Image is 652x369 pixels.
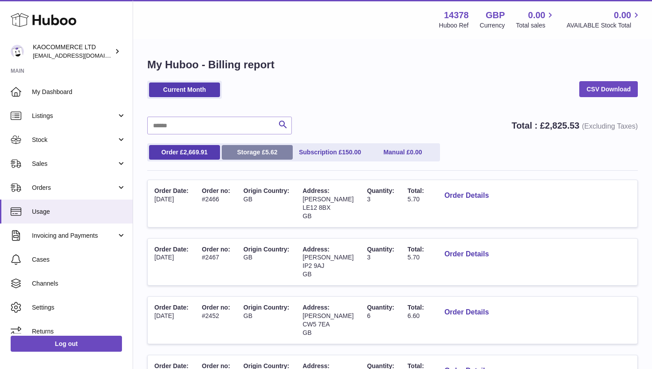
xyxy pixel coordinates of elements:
[480,21,505,30] div: Currency
[511,121,638,130] strong: Total : £
[32,112,117,120] span: Listings
[154,187,189,194] span: Order Date:
[302,254,353,261] span: [PERSON_NAME]
[32,303,126,312] span: Settings
[149,82,220,97] a: Current Month
[579,81,638,97] a: CSV Download
[11,336,122,352] a: Log out
[195,180,237,227] td: #2466
[367,246,394,253] span: Quantity:
[302,262,324,269] span: IP2 9AJ
[367,145,438,160] a: Manual £0.00
[408,196,420,203] span: 5.70
[33,43,113,60] div: KAOCOMMERCE LTD
[295,145,365,160] a: Subscription £150.00
[244,304,289,311] span: Origin Country:
[516,9,555,30] a: 0.00 Total sales
[582,122,638,130] span: (Excluding Taxes)
[32,136,117,144] span: Stock
[147,58,638,72] h1: My Huboo - Billing report
[360,297,401,344] td: 6
[302,321,330,328] span: CW5 7EA
[614,9,631,21] span: 0.00
[437,187,496,205] button: Order Details
[408,312,420,319] span: 6.60
[195,239,237,286] td: #2467
[244,187,289,194] span: Origin Country:
[439,21,469,30] div: Huboo Ref
[486,9,505,21] strong: GBP
[195,297,237,344] td: #2452
[367,187,394,194] span: Quantity:
[302,329,311,336] span: GB
[148,239,195,286] td: [DATE]
[408,246,424,253] span: Total:
[202,304,230,311] span: Order no:
[302,187,330,194] span: Address:
[237,239,296,286] td: GB
[444,9,469,21] strong: 14378
[265,149,277,156] span: 5.62
[408,187,424,194] span: Total:
[360,180,401,227] td: 3
[32,88,126,96] span: My Dashboard
[237,297,296,344] td: GB
[302,312,353,319] span: [PERSON_NAME]
[528,9,546,21] span: 0.00
[202,246,230,253] span: Order no:
[342,149,361,156] span: 150.00
[32,255,126,264] span: Cases
[184,149,208,156] span: 2,669.91
[149,145,220,160] a: Order £2,669.91
[360,239,401,286] td: 3
[32,232,117,240] span: Invoicing and Payments
[302,271,311,278] span: GB
[437,245,496,263] button: Order Details
[437,303,496,322] button: Order Details
[367,304,394,311] span: Quantity:
[202,187,230,194] span: Order no:
[154,246,189,253] span: Order Date:
[154,304,189,311] span: Order Date:
[33,52,130,59] span: [EMAIL_ADDRESS][DOMAIN_NAME]
[244,246,289,253] span: Origin Country:
[222,145,293,160] a: Storage £5.62
[32,160,117,168] span: Sales
[32,184,117,192] span: Orders
[237,180,296,227] td: GB
[11,45,24,58] img: hello@lunera.co.uk
[32,208,126,216] span: Usage
[32,279,126,288] span: Channels
[302,304,330,311] span: Address:
[408,304,424,311] span: Total:
[516,21,555,30] span: Total sales
[566,9,641,30] a: 0.00 AVAILABLE Stock Total
[148,297,195,344] td: [DATE]
[302,196,353,203] span: [PERSON_NAME]
[32,327,126,336] span: Returns
[148,180,195,227] td: [DATE]
[410,149,422,156] span: 0.00
[408,254,420,261] span: 5.70
[545,121,580,130] span: 2,825.53
[302,246,330,253] span: Address:
[302,204,330,211] span: LE12 8BX
[566,21,641,30] span: AVAILABLE Stock Total
[302,212,311,220] span: GB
